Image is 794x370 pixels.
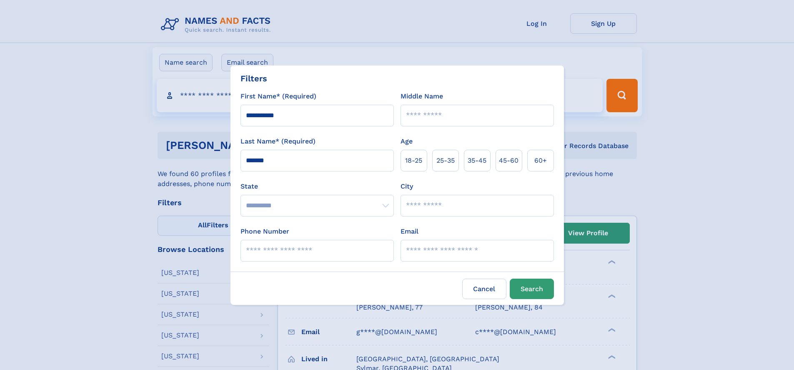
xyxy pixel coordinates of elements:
label: Last Name* (Required) [240,136,316,146]
label: Cancel [462,279,506,299]
label: Phone Number [240,227,289,237]
label: First Name* (Required) [240,91,316,101]
label: Email [401,227,418,237]
label: State [240,181,394,191]
span: 60+ [534,156,547,166]
label: Middle Name [401,91,443,101]
button: Search [510,279,554,299]
div: Filters [240,72,267,85]
span: 18‑25 [405,156,422,166]
span: 45‑60 [499,156,518,166]
label: Age [401,136,413,146]
span: 35‑45 [468,156,486,166]
label: City [401,181,413,191]
span: 25‑35 [436,156,455,166]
